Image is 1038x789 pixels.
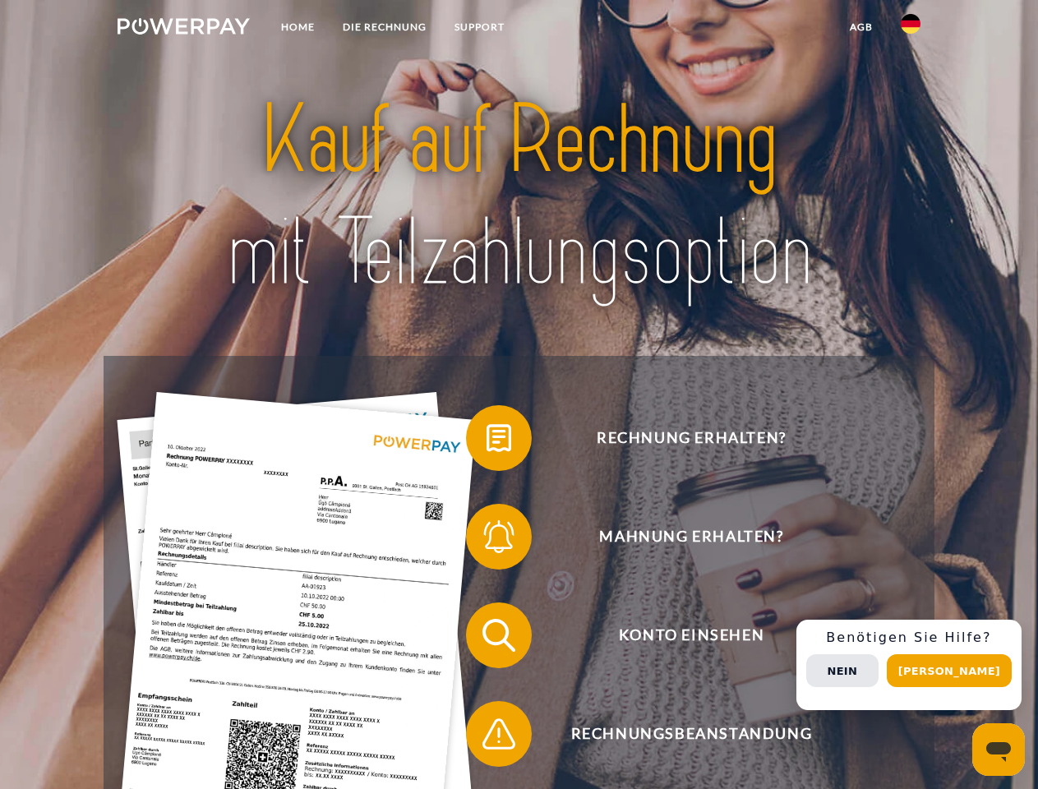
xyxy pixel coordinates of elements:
img: de [901,14,920,34]
h3: Benötigen Sie Hilfe? [806,630,1012,646]
button: Mahnung erhalten? [466,504,893,570]
span: Rechnungsbeanstandung [490,701,893,767]
div: Schnellhilfe [796,620,1022,710]
a: Home [267,12,329,42]
span: Mahnung erhalten? [490,504,893,570]
span: Rechnung erhalten? [490,405,893,471]
img: logo-powerpay-white.svg [118,18,250,35]
a: DIE RECHNUNG [329,12,441,42]
button: Rechnungsbeanstandung [466,701,893,767]
span: Konto einsehen [490,602,893,668]
button: Rechnung erhalten? [466,405,893,471]
img: qb_search.svg [478,615,519,656]
img: qb_bill.svg [478,418,519,459]
a: SUPPORT [441,12,519,42]
img: qb_bell.svg [478,516,519,557]
a: agb [836,12,887,42]
button: Konto einsehen [466,602,893,668]
button: Nein [806,654,879,687]
iframe: Schaltfläche zum Öffnen des Messaging-Fensters [972,723,1025,776]
img: title-powerpay_de.svg [157,79,881,315]
img: qb_warning.svg [478,713,519,754]
button: [PERSON_NAME] [887,654,1012,687]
